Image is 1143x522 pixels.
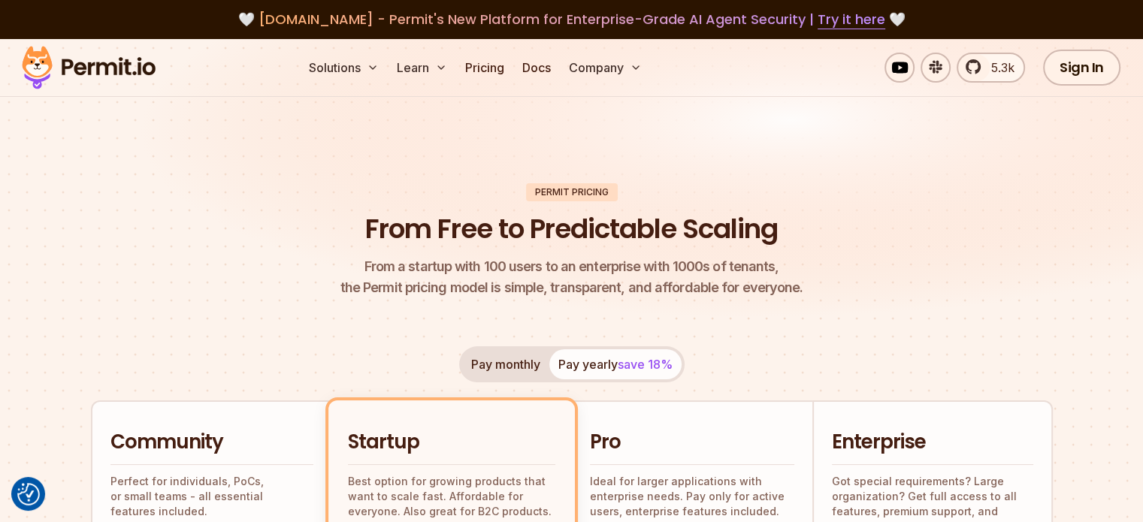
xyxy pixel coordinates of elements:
[348,474,555,519] p: Best option for growing products that want to scale fast. Affordable for everyone. Also great for...
[348,429,555,456] h2: Startup
[340,256,803,277] span: From a startup with 100 users to an enterprise with 1000s of tenants,
[526,183,618,201] div: Permit Pricing
[590,474,794,519] p: Ideal for larger applications with enterprise needs. Pay only for active users, enterprise featur...
[590,429,794,456] h2: Pro
[259,10,885,29] span: [DOMAIN_NAME] - Permit's New Platform for Enterprise-Grade AI Agent Security |
[110,429,313,456] h2: Community
[17,483,40,505] button: Consent Preferences
[17,483,40,505] img: Revisit consent button
[391,53,453,83] button: Learn
[516,53,557,83] a: Docs
[1043,50,1120,86] a: Sign In
[462,349,549,379] button: Pay monthly
[36,9,1107,30] div: 🤍 🤍
[365,210,778,248] h1: From Free to Predictable Scaling
[832,429,1033,456] h2: Enterprise
[110,474,313,519] p: Perfect for individuals, PoCs, or small teams - all essential features included.
[303,53,385,83] button: Solutions
[982,59,1014,77] span: 5.3k
[563,53,648,83] button: Company
[818,10,885,29] a: Try it here
[459,53,510,83] a: Pricing
[15,42,162,93] img: Permit logo
[340,256,803,298] p: the Permit pricing model is simple, transparent, and affordable for everyone.
[957,53,1025,83] a: 5.3k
